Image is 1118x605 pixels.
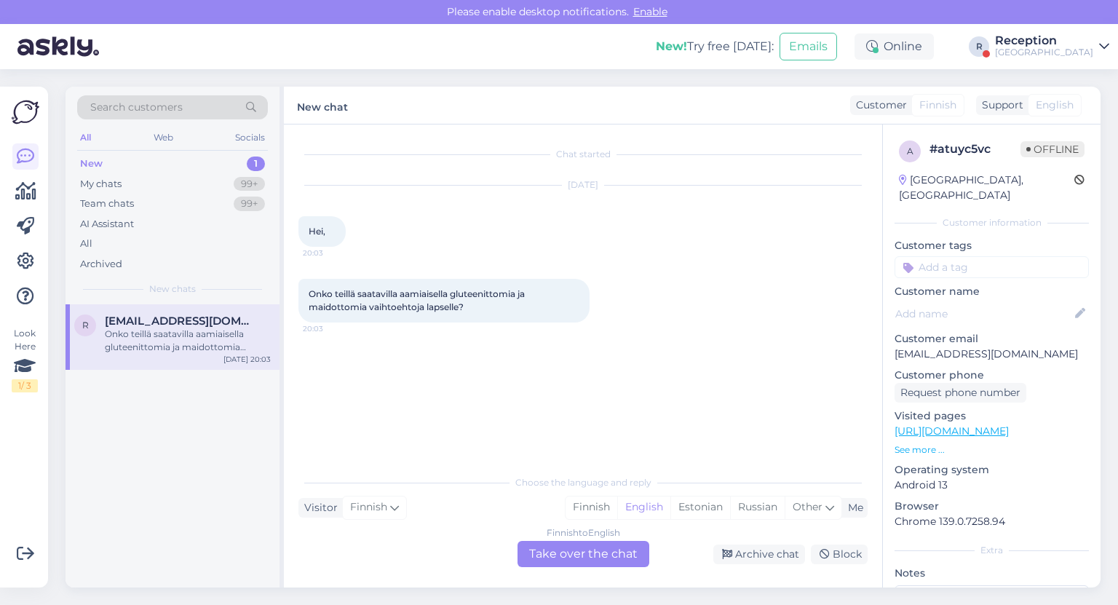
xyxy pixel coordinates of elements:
a: Reception[GEOGRAPHIC_DATA] [995,35,1109,58]
p: Chrome 139.0.7258.94 [895,514,1089,529]
div: 99+ [234,197,265,211]
div: Extra [895,544,1089,557]
div: My chats [80,177,122,191]
div: Customer [850,98,907,113]
div: Choose the language and reply [298,476,868,489]
span: Onko teillä saatavilla aamiaisella gluteenittomia ja maidottomia vaihtoehtoja lapselle? [309,288,527,312]
p: Customer tags [895,238,1089,253]
div: Reception [995,35,1093,47]
b: New! [656,39,687,53]
p: Notes [895,566,1089,581]
span: Enable [629,5,672,18]
img: Askly Logo [12,98,39,126]
div: Russian [730,497,785,518]
div: [DATE] [298,178,868,191]
div: 1 / 3 [12,379,38,392]
div: 1 [247,157,265,171]
div: Team chats [80,197,134,211]
span: 20:03 [303,323,357,334]
div: Finnish [566,497,617,518]
div: Archived [80,257,122,272]
div: Me [842,500,863,515]
div: All [77,128,94,147]
p: Operating system [895,462,1089,478]
p: Customer name [895,284,1089,299]
div: All [80,237,92,251]
div: Visitor [298,500,338,515]
p: [EMAIL_ADDRESS][DOMAIN_NAME] [895,347,1089,362]
span: New chats [149,282,196,296]
span: raty.maiju@gmail.com [105,315,256,328]
div: Web [151,128,176,147]
div: Estonian [670,497,730,518]
span: Offline [1020,141,1085,157]
div: Online [855,33,934,60]
p: Customer email [895,331,1089,347]
span: 20:03 [303,248,357,258]
label: New chat [297,95,348,115]
p: Android 13 [895,478,1089,493]
div: New [80,157,103,171]
span: r [82,320,89,331]
p: Visited pages [895,408,1089,424]
div: Socials [232,128,268,147]
input: Add name [895,306,1072,322]
div: AI Assistant [80,217,134,232]
div: [GEOGRAPHIC_DATA], [GEOGRAPHIC_DATA] [899,173,1074,203]
a: [URL][DOMAIN_NAME] [895,424,1009,438]
input: Add a tag [895,256,1089,278]
div: Customer information [895,216,1089,229]
span: Finnish [919,98,956,113]
span: Other [793,500,822,513]
div: [GEOGRAPHIC_DATA] [995,47,1093,58]
button: Emails [780,33,837,60]
p: Customer phone [895,368,1089,383]
div: Finnish to English [547,526,620,539]
div: Look Here [12,327,38,392]
span: a [907,146,913,157]
div: [DATE] 20:03 [223,354,271,365]
p: See more ... [895,443,1089,456]
div: Request phone number [895,383,1026,403]
div: Chat started [298,148,868,161]
div: English [617,497,670,518]
div: Try free [DATE]: [656,38,774,55]
div: Archive chat [713,545,805,564]
div: Support [976,98,1023,113]
div: Block [811,545,868,564]
span: Finnish [350,499,387,515]
div: # atuyc5vc [929,141,1020,158]
p: Browser [895,499,1089,514]
span: English [1036,98,1074,113]
div: Onko teillä saatavilla aamiaisella gluteenittomia ja maidottomia vaihtoehtoja lapselle? [105,328,271,354]
span: Hei, [309,226,325,237]
span: Search customers [90,100,183,115]
div: Take over the chat [518,541,649,567]
div: R [969,36,989,57]
div: 99+ [234,177,265,191]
